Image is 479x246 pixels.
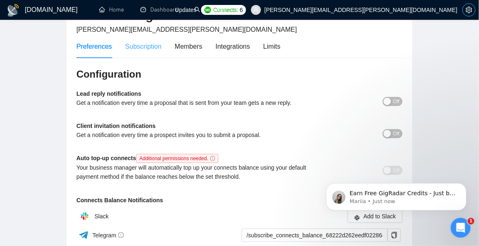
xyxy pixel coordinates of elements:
div: Members [175,41,202,52]
a: setting [462,7,476,13]
div: Get a notification every time a proposal that is sent from your team gets a new reply. [76,98,321,107]
span: setting [463,7,475,13]
span: Off [393,97,400,106]
button: setting [462,3,476,17]
h3: Configuration [76,68,403,81]
img: ww3wtPAAAAAElFTkSuQmCC [78,230,89,240]
span: [PERSON_NAME][EMAIL_ADDRESS][PERSON_NAME][DOMAIN_NAME] [76,26,297,33]
span: Off [393,129,400,138]
a: searchScanner [194,6,225,13]
span: Additional permissions needed. [136,154,219,163]
span: user [253,7,259,13]
b: Client invitation notifications [76,123,156,129]
span: info-circle [210,156,215,161]
img: logo [7,4,20,17]
span: info-circle [118,232,124,238]
b: Lead reply notifications [76,90,141,97]
iframe: Intercom live chat [451,218,471,238]
button: copy [388,229,401,242]
iframe: Intercom notifications message [314,166,479,224]
span: copy [388,232,401,239]
div: Preferences [76,41,112,52]
span: 1 [468,218,474,225]
div: Get a notification every time a prospect invites you to submit a proposal. [76,130,321,140]
img: hpQkSZIkSZIkSZIkSZIkSZIkSZIkSZIkSZIkSZIkSZIkSZIkSZIkSZIkSZIkSZIkSZIkSZIkSZIkSZIkSZIkSZIkSZIkSZIkS... [76,208,93,225]
div: Your business manager will automatically top up your connects balance using your default payment ... [76,163,321,181]
span: Slack [95,213,109,220]
span: 6 [240,5,243,14]
a: dashboardDashboard [140,6,178,13]
div: Limits [263,41,281,52]
div: Subscription [125,41,161,52]
b: Auto top-up connects [76,155,222,161]
div: Integrations [216,41,250,52]
span: Telegram [92,232,124,239]
a: homeHome [99,6,124,13]
b: Connects Balance Notifications [76,197,163,203]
